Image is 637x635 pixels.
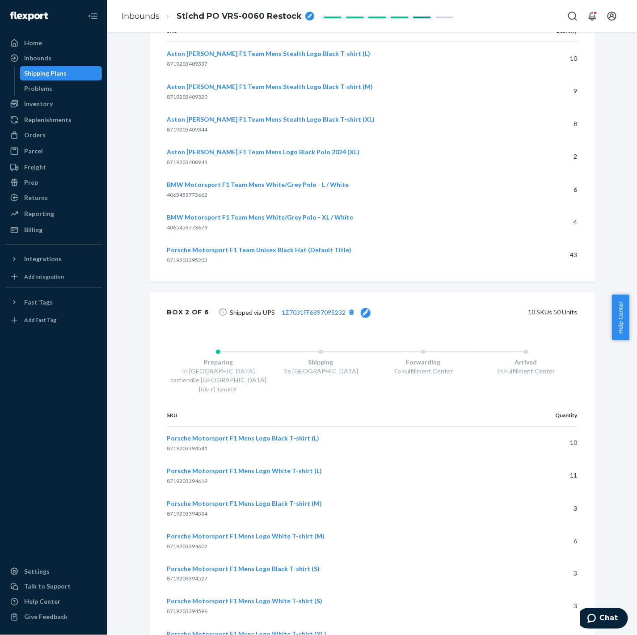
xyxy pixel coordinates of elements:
[526,426,577,459] td: 10
[167,499,322,508] button: Porsche Motorsport F1 Mens Logo Black T-shirt (M)
[167,608,208,615] span: 8719203394596
[167,445,208,452] span: 8719203394541
[475,367,578,376] div: In Fulfillment Center
[5,144,102,158] a: Parcel
[167,213,354,221] span: BMW Motorsport F1 Team Mens White/Grey Polo - XL / White
[24,613,67,622] div: Give Feedback
[24,273,64,280] div: Add Integration
[167,115,375,124] button: Aston [PERSON_NAME] F1 Team Mens Stealth Logo Black T-shirt (XL)
[475,358,578,367] div: Arrived
[5,160,102,174] a: Freight
[5,223,102,237] a: Billing
[24,582,71,591] div: Talk to Support
[5,564,102,579] a: Settings
[167,576,208,582] span: 8719203394527
[526,492,577,525] td: 3
[24,147,43,156] div: Parcel
[526,404,577,427] th: Quantity
[167,358,270,367] div: Preparing
[24,316,56,324] div: Add Fast Tag
[167,597,323,605] span: Porsche Motorsport F1 Mens Logo White T-shirt (S)
[167,148,360,157] button: Aston [PERSON_NAME] F1 Team Mens Logo Black Polo 2024 (XL)
[20,81,102,96] a: Problems
[5,128,102,142] a: Orders
[20,66,102,80] a: Shipping Plans
[10,12,48,21] img: Flexport logo
[167,532,325,541] button: Porsche Motorsport F1 Mens Logo White T-shirt (M)
[167,500,322,507] span: Porsche Motorsport F1 Mens Logo Black T-shirt (M)
[270,367,372,376] div: To [GEOGRAPHIC_DATA]
[24,38,42,47] div: Home
[167,126,208,133] span: 8719203409344
[84,7,102,25] button: Close Navigation
[167,246,352,254] button: Porsche Motorsport F1 Team Unisex Black Hat (Default Title)
[528,140,577,173] td: 2
[24,225,42,234] div: Billing
[167,564,320,573] button: Porsche Motorsport F1 Mens Logo Black T-shirt (S)
[24,209,54,218] div: Reporting
[24,163,46,172] div: Freight
[583,7,601,25] button: Open notifications
[167,60,208,67] span: 8719203409337
[5,610,102,624] button: Give Feedback
[167,597,323,606] button: Porsche Motorsport F1 Mens Logo White T-shirt (S)
[167,543,208,550] span: 8719203394602
[5,97,102,111] a: Inventory
[528,108,577,140] td: 8
[346,306,358,318] button: [object Object]
[167,115,375,123] span: Aston [PERSON_NAME] F1 Team Mens Stealth Logo Black T-shirt (XL)
[528,42,577,75] td: 10
[282,309,346,316] a: 1Z7031FF6897095232
[5,175,102,190] a: Prep
[167,181,349,188] span: BMW Motorsport F1 Team Mens White/Grey Polo - L / White
[5,190,102,205] a: Returns
[24,254,62,263] div: Integrations
[167,257,208,263] span: 8719203395203
[270,358,372,367] div: Shipping
[5,270,102,284] a: Add Integration
[526,525,577,557] td: 6
[167,180,349,189] button: BMW Motorsport F1 Team Mens White/Grey Polo - L / White
[564,7,582,25] button: Open Search Box
[167,434,320,442] span: Porsche Motorsport F1 Mens Logo Black T-shirt (L)
[372,367,475,376] div: To Fulfillment Center
[167,385,270,393] div: [DATE] 1pm EDT
[167,83,373,90] span: Aston [PERSON_NAME] F1 Team Mens Stealth Logo Black T-shirt (M)
[167,434,320,443] button: Porsche Motorsport F1 Mens Logo Black T-shirt (L)
[167,191,208,198] span: 4065453773662
[167,404,527,427] th: SKU
[167,466,322,475] button: Porsche Motorsport F1 Mens Logo White T-shirt (L)
[230,306,371,318] span: Shipped via UPS
[24,54,51,63] div: Inbounds
[5,595,102,609] a: Help Center
[5,207,102,221] a: Reporting
[5,51,102,65] a: Inbounds
[167,246,352,254] span: Porsche Motorsport F1 Team Unisex Black Hat (Default Title)
[122,11,160,21] a: Inbounds
[5,252,102,266] button: Integrations
[167,478,208,484] span: 8719203394619
[528,238,577,271] td: 43
[24,115,72,124] div: Replenishments
[167,50,371,57] span: Aston [PERSON_NAME] F1 Team Mens Stealth Logo Black T-shirt (L)
[167,159,208,165] span: 8719203408941
[526,557,577,590] td: 3
[167,367,270,385] div: In [GEOGRAPHIC_DATA] cartierville [GEOGRAPHIC_DATA]
[528,206,577,238] td: 4
[24,99,53,108] div: Inventory
[167,565,320,572] span: Porsche Motorsport F1 Mens Logo Black T-shirt (S)
[167,148,360,156] span: Aston [PERSON_NAME] F1 Team Mens Logo Black Polo 2024 (XL)
[24,193,48,202] div: Returns
[5,313,102,327] a: Add Fast Tag
[24,597,60,606] div: Help Center
[24,178,38,187] div: Prep
[177,11,302,22] span: Stichd PO VRS-0060 Restock
[5,580,102,594] button: Talk to Support
[167,532,325,540] span: Porsche Motorsport F1 Mens Logo White T-shirt (M)
[24,567,50,576] div: Settings
[24,131,46,140] div: Orders
[612,295,629,340] button: Help Center
[5,295,102,309] button: Fast Tags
